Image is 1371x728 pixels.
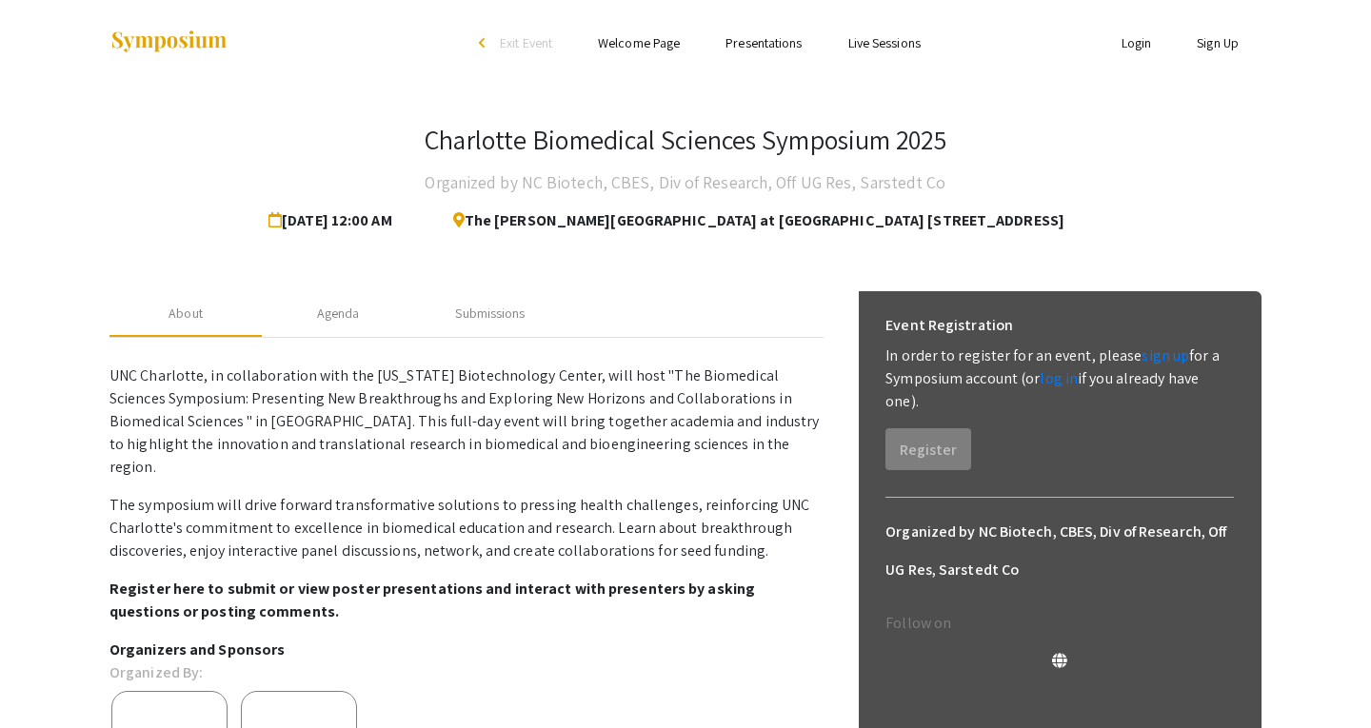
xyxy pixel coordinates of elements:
button: Register [885,428,971,470]
a: Sign Up [1197,34,1239,51]
a: sign up [1142,345,1189,365]
p: The symposium will drive forward transformative solutions to pressing health challenges, reinforc... [109,494,824,562]
img: Symposium by ForagerOne [109,30,228,55]
strong: Register here to submit or view poster presentations and interact with presenters by asking quest... [109,579,755,621]
h6: Event Registration [885,306,1013,344]
a: Presentations [725,34,802,51]
a: Welcome Page [598,34,680,51]
p: Organizers and Sponsors [109,639,824,661]
p: Organized By: [109,661,203,684]
p: Follow on [885,612,1234,635]
h6: Organized by NC Biotech, CBES, Div of Research, Off UG Res, Sarstedt Co [885,513,1234,589]
h4: Organized by NC Biotech, CBES, Div of Research, Off UG Res, Sarstedt Co [425,164,945,202]
h3: Charlotte Biomedical Sciences Symposium 2025 [425,124,945,156]
span: The [PERSON_NAME][GEOGRAPHIC_DATA] at [GEOGRAPHIC_DATA] [STREET_ADDRESS] [438,202,1064,240]
p: UNC Charlotte, in collaboration with the [US_STATE] Biotechnology Center, will host "The Biomedic... [109,364,824,479]
div: Submissions [455,304,525,324]
p: In order to register for an event, please for a Symposium account (or if you already have one). [885,344,1234,413]
a: Login [1122,34,1152,51]
span: Exit Event [500,34,552,51]
div: About [169,304,203,324]
a: log in [1040,368,1078,388]
span: [DATE] 12:00 AM [268,202,400,240]
a: Live Sessions [848,34,921,51]
div: Agenda [317,304,360,324]
div: arrow_back_ios [479,37,490,49]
